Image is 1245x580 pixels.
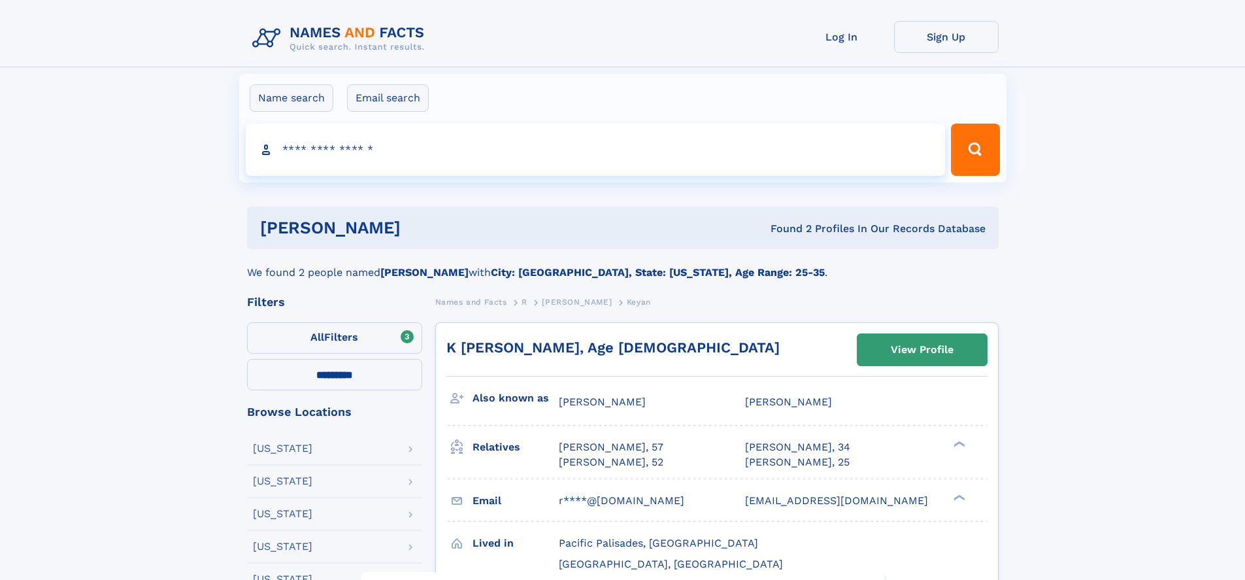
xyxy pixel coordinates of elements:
[310,331,324,343] span: All
[473,387,559,409] h3: Also known as
[745,440,850,454] a: [PERSON_NAME], 34
[522,298,527,307] span: R
[473,532,559,554] h3: Lived in
[789,21,894,53] a: Log In
[250,84,333,112] label: Name search
[542,294,612,310] a: [PERSON_NAME]
[745,396,832,408] span: [PERSON_NAME]
[627,298,651,307] span: Keyan
[253,509,312,519] div: [US_STATE]
[559,440,663,454] a: [PERSON_NAME], 57
[246,124,946,176] input: search input
[894,21,999,53] a: Sign Up
[559,558,783,570] span: [GEOGRAPHIC_DATA], [GEOGRAPHIC_DATA]
[745,455,850,469] a: [PERSON_NAME], 25
[247,21,435,56] img: Logo Names and Facts
[586,222,986,236] div: Found 2 Profiles In Our Records Database
[247,406,422,418] div: Browse Locations
[253,541,312,552] div: [US_STATE]
[522,294,527,310] a: R
[559,455,663,469] a: [PERSON_NAME], 52
[347,84,429,112] label: Email search
[950,493,966,502] div: ❯
[247,296,422,308] div: Filters
[559,537,758,549] span: Pacific Palisades, [GEOGRAPHIC_DATA]
[745,494,928,507] span: [EMAIL_ADDRESS][DOMAIN_NAME]
[473,436,559,458] h3: Relatives
[435,294,507,310] a: Names and Facts
[950,440,966,449] div: ❯
[891,335,954,365] div: View Profile
[559,396,646,408] span: [PERSON_NAME]
[247,322,422,354] label: Filters
[473,490,559,512] h3: Email
[951,124,999,176] button: Search Button
[542,298,612,307] span: [PERSON_NAME]
[380,266,469,279] b: [PERSON_NAME]
[491,266,825,279] b: City: [GEOGRAPHIC_DATA], State: [US_STATE], Age Range: 25-35
[253,476,312,486] div: [US_STATE]
[857,334,987,366] a: View Profile
[260,220,586,236] h1: [PERSON_NAME]
[247,249,999,281] div: We found 2 people named with .
[446,339,780,356] a: K [PERSON_NAME], Age [DEMOGRAPHIC_DATA]
[253,443,312,454] div: [US_STATE]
